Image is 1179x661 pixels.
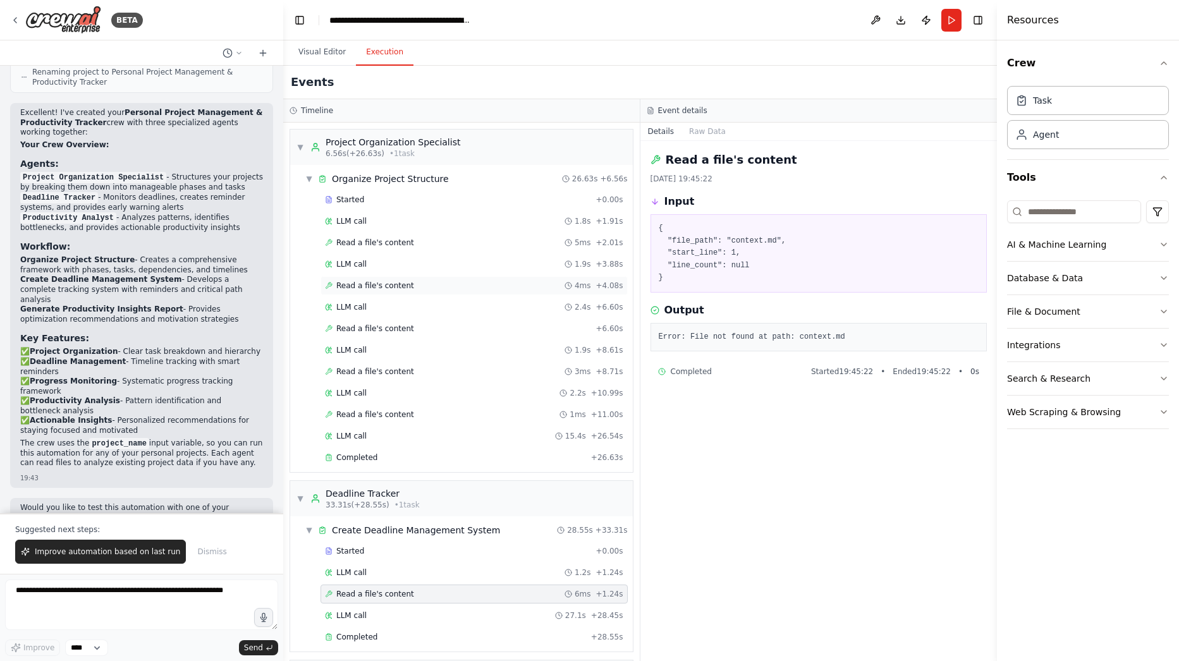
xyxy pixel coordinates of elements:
[591,409,623,420] span: + 11.00s
[572,174,598,184] span: 26.63s
[666,151,797,169] h2: Read a file's content
[20,173,263,193] li: - Structures your projects by breaking them down into manageable phases and tasks
[336,195,364,205] span: Started
[881,367,885,377] span: •
[20,213,263,233] li: - Analyzes patterns, identifies bottlenecks, and provides actionable productivity insights
[20,212,116,224] code: Productivity Analyst
[305,525,313,535] span: ▼
[20,305,183,313] strong: Generate Productivity Insights Report
[1007,329,1169,361] button: Integrations
[811,367,873,377] span: Started 19:45:22
[596,238,623,248] span: + 2.01s
[596,302,623,312] span: + 6.60s
[296,142,304,152] span: ▼
[1007,238,1106,251] div: AI & Machine Learning
[332,173,449,185] div: Organize Project Structure
[681,123,733,140] button: Raw Data
[1007,272,1083,284] div: Database & Data
[575,567,590,578] span: 1.2s
[970,367,979,377] span: 0 s
[296,494,304,504] span: ▼
[640,123,682,140] button: Details
[25,6,101,34] img: Logo
[591,610,623,621] span: + 28.45s
[20,347,263,435] p: ✅ - Clear task breakdown and hierarchy ✅ - Timeline tracking with smart reminders ✅ - Systematic ...
[336,388,367,398] span: LLM call
[596,259,623,269] span: + 3.88s
[20,255,263,275] li: - Creates a comprehensive framework with phases, tasks, dependencies, and timelines
[591,388,623,398] span: + 10.99s
[570,409,586,420] span: 1ms
[326,500,389,510] span: 33.31s (+28.55s)
[565,431,586,441] span: 15.4s
[20,159,59,169] strong: Agents:
[253,45,273,61] button: Start a new chat
[575,216,590,226] span: 1.8s
[336,431,367,441] span: LLM call
[591,452,623,463] span: + 26.63s
[664,303,704,318] h3: Output
[1007,339,1060,351] div: Integrations
[35,547,180,557] span: Improve automation based on last run
[1033,94,1052,107] div: Task
[591,632,623,642] span: + 28.55s
[244,643,263,653] span: Send
[301,106,333,116] h3: Timeline
[575,281,591,291] span: 4ms
[336,567,367,578] span: LLM call
[389,149,415,159] span: • 1 task
[291,73,334,91] h2: Events
[591,431,623,441] span: + 26.54s
[15,540,186,564] button: Improve automation based on last run
[1007,262,1169,294] button: Database & Data
[575,302,590,312] span: 2.4s
[1007,81,1169,159] div: Crew
[651,174,987,184] div: [DATE] 19:45:22
[596,525,628,535] span: + 33.31s
[32,67,262,87] span: Renaming project to Personal Project Management & Productivity Tracker
[239,640,278,655] button: Send
[596,324,623,334] span: + 6.60s
[575,589,591,599] span: 6ms
[596,567,623,578] span: + 1.24s
[254,608,273,627] button: Click to speak your automation idea
[575,259,590,269] span: 1.9s
[20,108,262,127] strong: Personal Project Management & Productivity Tracker
[1007,228,1169,261] button: AI & Machine Learning
[570,388,585,398] span: 2.2s
[191,540,233,564] button: Dismiss
[332,524,500,537] div: Create Deadline Management System
[30,377,117,385] strong: Progress Monitoring
[596,345,623,355] span: + 8.61s
[20,193,263,213] li: - Monitors deadlines, creates reminder systems, and provides early warning alerts
[893,367,951,377] span: Ended 19:45:22
[336,302,367,312] span: LLM call
[291,11,308,29] button: Hide left sidebar
[336,281,414,291] span: Read a file's content
[336,632,377,642] span: Completed
[1007,13,1059,28] h4: Resources
[15,525,268,535] p: Suggested next steps:
[20,172,166,183] code: Project Organization Specialist
[596,546,623,556] span: + 0.00s
[30,347,118,356] strong: Project Organization
[89,438,149,449] code: project_name
[664,194,695,209] h3: Input
[23,643,54,653] span: Improve
[1007,160,1169,195] button: Tools
[600,174,627,184] span: + 6.56s
[567,525,593,535] span: 28.55s
[671,367,712,377] span: Completed
[1007,45,1169,81] button: Crew
[20,275,263,305] li: - Develops a complete tracking system with reminders and critical path analysis
[197,547,226,557] span: Dismiss
[1007,362,1169,395] button: Search & Research
[217,45,248,61] button: Switch to previous chat
[394,500,420,510] span: • 1 task
[659,222,979,284] pre: { "file_path": "context.md", "start_line": 1, "line_count": null }
[596,216,623,226] span: + 1.91s
[288,39,356,66] button: Visual Editor
[336,238,414,248] span: Read a file's content
[336,452,377,463] span: Completed
[20,473,263,483] div: 19:43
